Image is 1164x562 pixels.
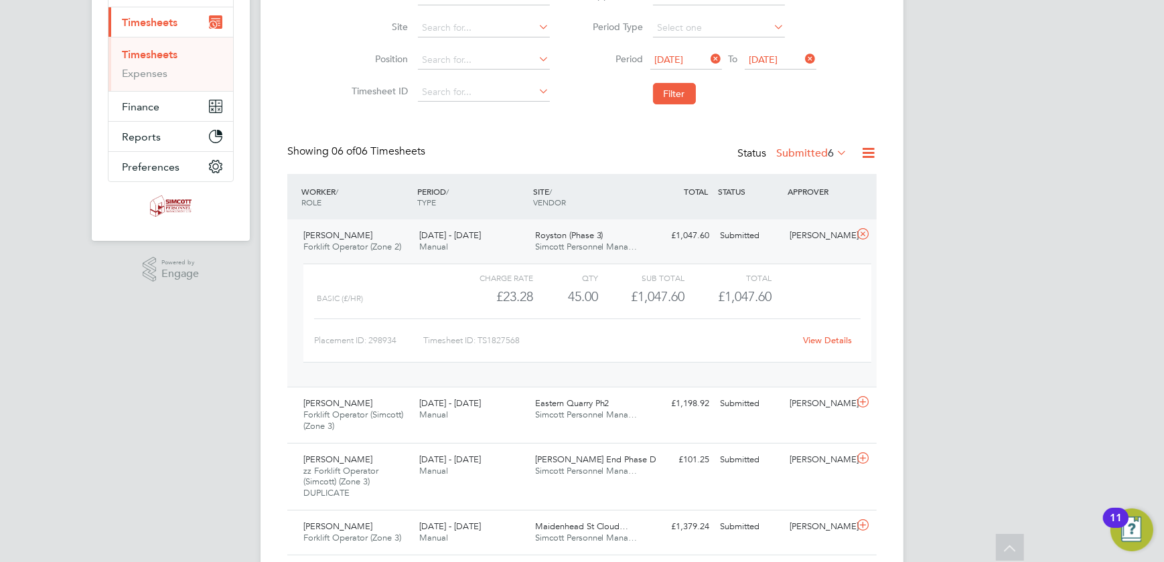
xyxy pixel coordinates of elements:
span: VENDOR [533,197,566,207]
span: TYPE [417,197,436,207]
button: Filter [653,83,696,104]
button: Timesheets [108,7,233,37]
button: Open Resource Center, 11 new notifications [1110,508,1153,551]
span: Simcott Personnel Mana… [535,241,638,252]
img: simcott-logo-retina.png [150,195,192,217]
span: Manual [419,241,448,252]
span: £1,047.60 [718,288,772,304]
span: Manual [419,465,448,476]
label: Site [348,21,409,33]
div: Timesheets [108,37,233,91]
span: [DATE] - [DATE] [419,454,481,465]
div: £1,047.60 [598,286,684,308]
button: Finance [108,92,233,121]
span: [PERSON_NAME] [303,454,372,465]
span: Timesheets [122,16,177,29]
div: WORKER [298,179,414,214]
input: Search for... [418,83,550,102]
span: / [549,186,552,197]
input: Search for... [418,51,550,70]
span: Maidenhead St Cloud… [535,521,629,532]
span: Forklift Operator (Zone 3) [303,532,401,543]
span: Finance [122,100,159,113]
div: Submitted [715,516,784,538]
div: Placement ID: 298934 [314,330,423,351]
span: TOTAL [684,186,708,197]
div: Timesheet ID: TS1827568 [423,330,795,351]
span: 6 [828,147,834,160]
div: [PERSON_NAME] [784,225,854,247]
span: / [336,186,338,197]
div: Charge rate [447,270,533,286]
div: Total [684,270,771,286]
span: [DATE] - [DATE] [419,521,481,532]
label: Period [583,53,644,65]
div: 11 [1110,518,1122,535]
span: Simcott Personnel Mana… [535,465,638,476]
span: Manual [419,532,448,543]
span: Preferences [122,161,179,173]
span: Forklift Operator (Zone 2) [303,241,401,252]
span: Powered by [161,257,199,268]
span: [PERSON_NAME] [303,229,372,241]
div: Status [737,145,850,163]
label: Submitted [776,147,847,160]
div: STATUS [715,179,784,203]
div: SITE [530,179,646,214]
button: Reports [108,122,233,151]
div: 45.00 [533,286,598,308]
label: Timesheet ID [348,85,409,97]
a: Powered byEngage [143,257,200,282]
span: Engage [161,268,199,280]
span: [PERSON_NAME] [303,397,372,409]
div: [PERSON_NAME] [784,516,854,538]
span: Eastern Quarry Ph2 [535,397,609,409]
span: 06 Timesheets [332,145,425,158]
span: 06 of [332,145,356,158]
div: Submitted [715,393,784,415]
span: Simcott Personnel Mana… [535,409,638,420]
span: ROLE [301,197,321,207]
a: Go to home page [108,195,234,217]
div: PERIOD [414,179,530,214]
span: Reports [122,130,161,143]
div: £1,198.92 [645,393,715,415]
div: £23.28 [447,286,533,308]
span: [PERSON_NAME] End Phase D [535,454,657,465]
span: Royston (Phase 3) [535,229,603,241]
input: Search for... [418,19,550,37]
div: £1,379.24 [645,516,715,538]
div: £101.25 [645,449,715,471]
label: Period Type [583,21,644,33]
div: Submitted [715,225,784,247]
div: Submitted [715,449,784,471]
label: Position [348,53,409,65]
a: Timesheets [122,48,177,61]
span: [DATE] [749,54,778,66]
div: [PERSON_NAME] [784,393,854,415]
a: Expenses [122,67,167,80]
span: Forklift Operator (Simcott) (Zone 3) [303,409,403,432]
span: Simcott Personnel Mana… [535,532,638,543]
a: View Details [804,335,853,346]
div: APPROVER [784,179,854,203]
span: To [725,50,742,68]
div: Showing [287,145,428,159]
span: Manual [419,409,448,420]
div: QTY [533,270,598,286]
span: [DATE] - [DATE] [419,397,481,409]
div: [PERSON_NAME] [784,449,854,471]
div: £1,047.60 [645,225,715,247]
span: basic (£/HR) [317,294,363,303]
div: Sub Total [598,270,684,286]
span: [PERSON_NAME] [303,521,372,532]
span: zz Forklift Operator (Simcott) (Zone 3) DUPLICATE [303,465,378,499]
span: [DATE] - [DATE] [419,229,481,241]
span: / [446,186,449,197]
input: Select one [653,19,785,37]
button: Preferences [108,152,233,181]
span: [DATE] [655,54,684,66]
